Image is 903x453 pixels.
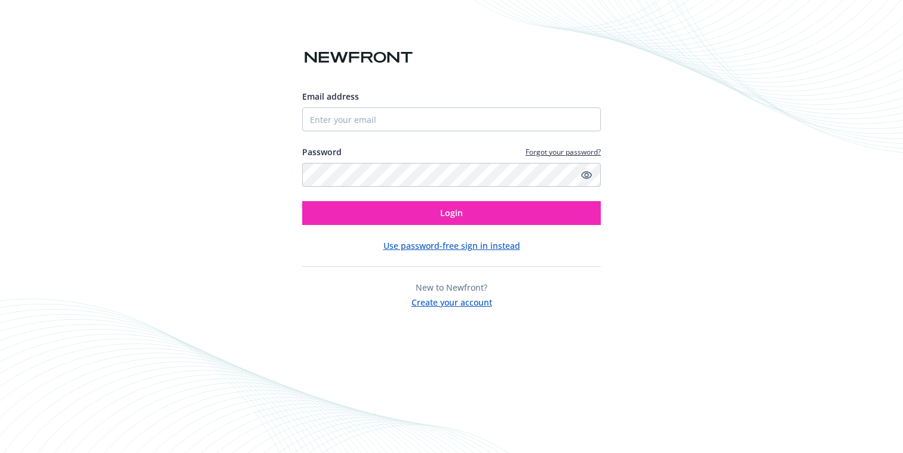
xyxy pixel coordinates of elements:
[302,201,601,225] button: Login
[302,146,342,158] label: Password
[411,294,492,309] button: Create your account
[302,107,601,131] input: Enter your email
[302,91,359,102] span: Email address
[440,207,463,218] span: Login
[579,168,594,182] a: Show password
[302,163,601,187] input: Enter your password
[416,282,487,293] span: New to Newfront?
[526,147,601,157] a: Forgot your password?
[302,47,415,68] img: Newfront logo
[383,239,520,252] button: Use password-free sign in instead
